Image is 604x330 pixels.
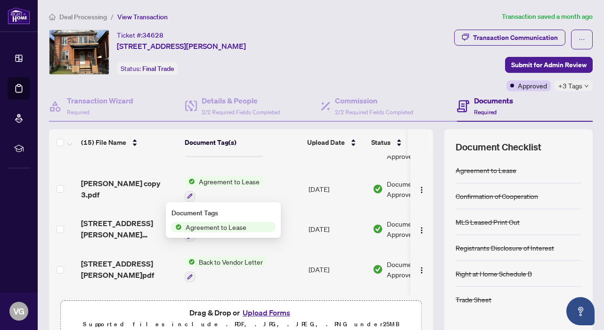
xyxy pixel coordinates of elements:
[456,141,541,154] span: Document Checklist
[195,257,267,267] span: Back to Vendor Letter
[185,176,263,202] button: Status IconAgreement to Lease
[579,36,585,43] span: ellipsis
[373,224,383,234] img: Document Status
[67,95,133,106] h4: Transaction Wizard
[185,257,195,267] img: Status Icon
[456,294,491,305] div: Trade Sheet
[456,165,516,175] div: Agreement to Lease
[474,95,513,106] h4: Documents
[81,178,177,200] span: [PERSON_NAME] copy 3.pdf
[558,80,582,91] span: +3 Tags
[142,31,163,39] span: 34628
[117,62,178,75] div: Status:
[305,249,369,290] td: [DATE]
[81,137,126,148] span: (15) File Name
[305,209,369,250] td: [DATE]
[335,109,413,116] span: 2/2 Required Fields Completed
[505,57,593,73] button: Submit for Admin Review
[195,176,263,187] span: Agreement to Lease
[307,137,345,148] span: Upload Date
[66,319,416,330] p: Supported files include .PDF, .JPG, .JPEG, .PNG under 25 MB
[117,13,168,21] span: View Transaction
[240,306,293,319] button: Upload Forms
[335,95,413,106] h4: Commission
[182,222,250,232] span: Agreement to Lease
[202,95,280,106] h4: Details & People
[171,222,182,232] img: Status Icon
[185,257,267,282] button: Status IconBack to Vendor Letter
[67,109,90,116] span: Required
[171,208,275,218] div: Document Tags
[59,13,107,21] span: Deal Processing
[373,264,383,275] img: Document Status
[202,109,280,116] span: 2/2 Required Fields Completed
[518,80,547,91] span: Approved
[454,30,565,46] button: Transaction Communication
[414,221,429,236] button: Logo
[474,109,497,116] span: Required
[371,137,391,148] span: Status
[566,297,595,325] button: Open asap
[418,186,425,194] img: Logo
[77,129,181,156] th: (15) File Name
[81,258,177,281] span: [STREET_ADDRESS][PERSON_NAME]pdf
[456,268,532,279] div: Right at Home Schedule B
[373,184,383,194] img: Document Status
[414,262,429,277] button: Logo
[456,191,538,201] div: Confirmation of Cooperation
[8,7,30,24] img: logo
[181,129,303,156] th: Document Tag(s)
[13,305,24,318] span: VG
[387,259,445,280] span: Document Approved
[185,176,195,187] img: Status Icon
[111,11,114,22] li: /
[305,169,369,209] td: [DATE]
[584,84,589,88] span: down
[418,267,425,274] img: Logo
[117,40,246,52] span: [STREET_ADDRESS][PERSON_NAME]
[142,64,174,73] span: Final Trade
[387,179,445,199] span: Document Approved
[49,14,56,20] span: home
[511,57,587,72] span: Submit for Admin Review
[418,227,425,234] img: Logo
[117,30,163,40] div: Ticket #:
[456,243,554,253] div: Registrants Disclosure of Interest
[305,290,369,330] td: [DATE]
[189,306,293,319] span: Drag & Drop or
[502,11,593,22] article: Transaction saved a month ago
[387,219,445,239] span: Document Approved
[367,129,448,156] th: Status
[473,30,558,45] div: Transaction Communication
[456,217,520,227] div: MLS Leased Print Out
[303,129,367,156] th: Upload Date
[49,30,109,74] img: IMG-W12093886_1.jpg
[414,181,429,196] button: Logo
[81,218,177,240] span: [STREET_ADDRESS][PERSON_NAME][PERSON_NAME] to Review.pdf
